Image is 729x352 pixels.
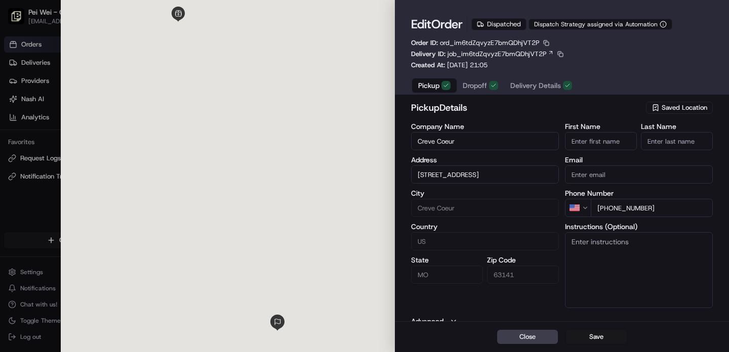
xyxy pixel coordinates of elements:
input: Enter state [411,266,483,284]
button: Dispatch Strategy assigned via Automation [529,19,672,30]
input: Enter last name [641,132,713,150]
span: Order [431,16,463,32]
span: Pylon [101,251,123,258]
span: [DATE] [90,184,110,192]
p: Welcome 👋 [10,40,184,57]
span: • [84,157,88,165]
span: Dropoff [463,80,487,91]
div: 📗 [10,227,18,235]
button: Advanced [411,316,713,326]
label: Instructions (Optional) [565,223,713,230]
label: Advanced [411,316,443,326]
p: Order ID: [411,38,540,48]
label: First Name [565,123,637,130]
label: Phone Number [565,190,713,197]
span: • [84,184,88,192]
input: 11430 Olive Blvd, Creve Coeur, MO 63141, USA [411,165,559,184]
span: Pickup [418,80,439,91]
div: 💻 [86,227,94,235]
button: Start new chat [172,100,184,112]
input: Enter phone number [591,199,713,217]
span: [PERSON_NAME] [31,157,82,165]
button: Save [566,330,627,344]
p: Created At: [411,61,488,70]
input: Clear [26,65,167,76]
input: Enter zip code [487,266,559,284]
div: Delivery ID: [411,50,565,59]
div: Past conversations [10,131,68,140]
img: 1736555255976-a54dd68f-1ca7-489b-9aae-adbdc363a1c4 [20,185,28,193]
div: We're available if you need us! [46,107,139,115]
span: [DATE] [90,157,110,165]
img: 1736555255976-a54dd68f-1ca7-489b-9aae-adbdc363a1c4 [20,157,28,165]
label: City [411,190,559,197]
span: Knowledge Base [20,226,77,236]
button: Close [497,330,558,344]
label: State [411,256,483,263]
div: Start new chat [46,97,166,107]
label: Address [411,156,559,163]
span: Dispatch Strategy assigned via Automation [534,20,658,28]
button: Saved Location [646,101,713,115]
img: Masood Aslam [10,174,26,191]
input: Enter email [565,165,713,184]
label: Last Name [641,123,713,130]
input: Enter city [411,199,559,217]
label: Country [411,223,559,230]
span: [PERSON_NAME] [31,184,82,192]
a: 💻API Documentation [82,222,167,240]
label: Zip Code [487,256,559,263]
img: 9188753566659_6852d8bf1fb38e338040_72.png [21,97,39,115]
input: Enter country [411,232,559,250]
h2: pickup Details [411,101,644,115]
button: See all [157,129,184,142]
img: 1736555255976-a54dd68f-1ca7-489b-9aae-adbdc363a1c4 [10,97,28,115]
h1: Edit [411,16,463,32]
span: API Documentation [96,226,163,236]
img: Brittany Newman [10,147,26,163]
span: [DATE] 21:05 [447,61,488,69]
a: Powered byPylon [71,250,123,258]
input: Enter company name [411,132,559,150]
span: Delivery Details [510,80,561,91]
input: Enter first name [565,132,637,150]
span: ord_im6tdZqvyzE7bmQDhjVT2P [440,38,540,47]
label: Company Name [411,123,559,130]
a: job_im6tdZqvyzE7bmQDhjVT2P [448,50,554,59]
div: Dispatched [471,18,526,30]
span: job_im6tdZqvyzE7bmQDhjVT2P [448,50,547,59]
a: 📗Knowledge Base [6,222,82,240]
label: Email [565,156,713,163]
img: Nash [10,10,30,30]
span: Saved Location [662,103,707,112]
